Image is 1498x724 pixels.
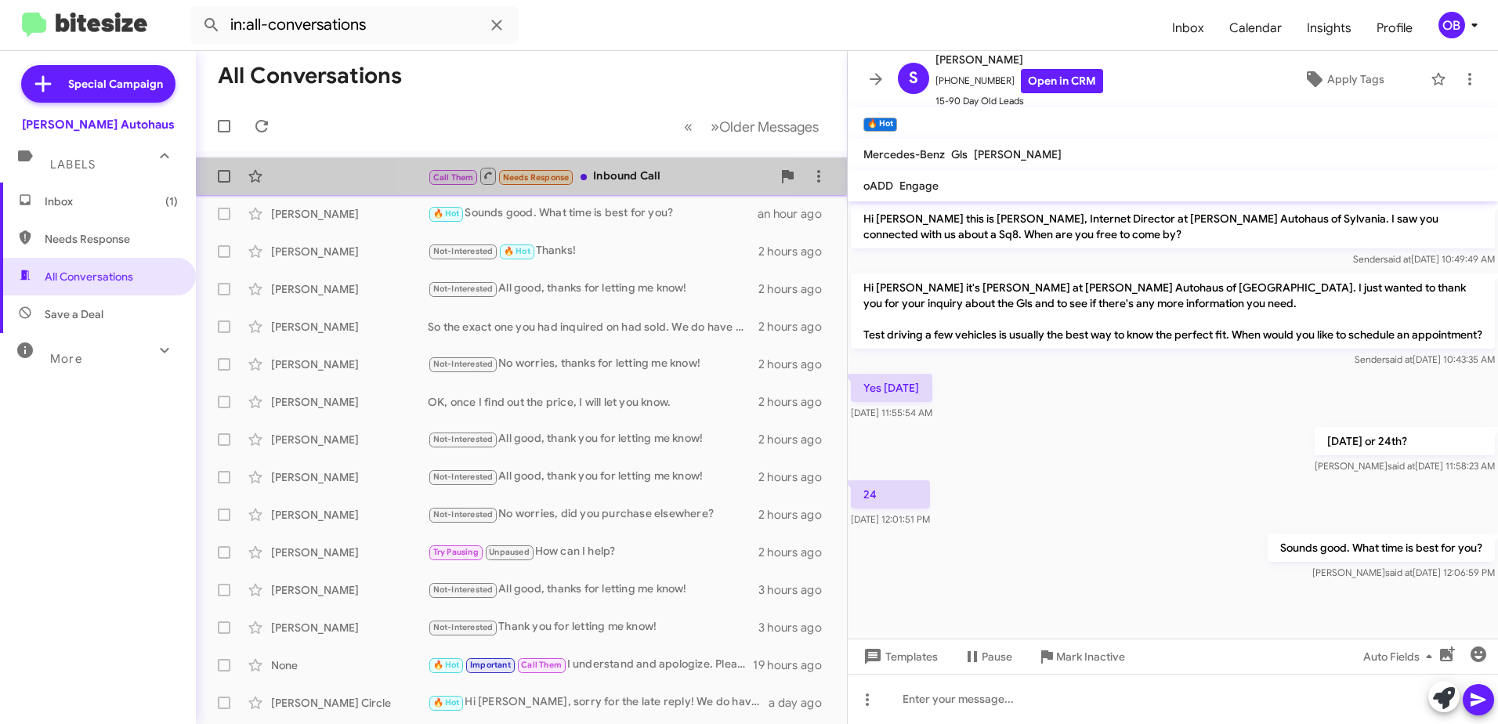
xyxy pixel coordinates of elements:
[470,660,511,670] span: Important
[433,697,460,708] span: 🔥 Hot
[433,208,460,219] span: 🔥 Hot
[1384,253,1411,265] span: said at
[45,194,178,209] span: Inbox
[1364,5,1425,51] a: Profile
[719,118,819,136] span: Older Messages
[433,622,494,632] span: Not-Interested
[503,172,570,183] span: Needs Response
[860,643,938,671] span: Templates
[758,469,834,485] div: 2 hours ago
[1363,643,1438,671] span: Auto Fields
[433,434,494,444] span: Not-Interested
[433,246,494,256] span: Not-Interested
[758,582,834,598] div: 3 hours ago
[851,374,932,402] p: Yes [DATE]
[851,205,1495,248] p: Hi [PERSON_NAME] this is [PERSON_NAME], Internet Director at [PERSON_NAME] Autohaus of Sylvania. ...
[675,110,828,143] nav: Page navigation example
[758,507,834,523] div: 2 hours ago
[271,657,428,673] div: None
[428,693,769,711] div: Hi [PERSON_NAME], sorry for the late reply! We do have a 2022 Q7 as well as a few CPO 2025 Q7s. W...
[271,319,428,335] div: [PERSON_NAME]
[271,432,428,447] div: [PERSON_NAME]
[433,359,494,369] span: Not-Interested
[909,66,918,91] span: S
[899,179,939,193] span: Engage
[271,545,428,560] div: [PERSON_NAME]
[271,357,428,372] div: [PERSON_NAME]
[433,509,494,519] span: Not-Interested
[271,281,428,297] div: [PERSON_NAME]
[851,407,932,418] span: [DATE] 11:55:54 AM
[758,206,834,222] div: an hour ago
[711,117,719,136] span: »
[428,430,758,448] div: All good, thank you for letting me know!
[758,394,834,410] div: 2 hours ago
[433,660,460,670] span: 🔥 Hot
[935,50,1103,69] span: [PERSON_NAME]
[753,657,834,673] div: 19 hours ago
[701,110,828,143] button: Next
[428,355,758,373] div: No worries, thanks for letting me know!
[428,468,758,486] div: All good, thank you for letting me know!
[758,545,834,560] div: 2 hours ago
[1327,65,1384,93] span: Apply Tags
[1385,353,1413,365] span: said at
[433,172,474,183] span: Call Them
[950,643,1025,671] button: Pause
[50,352,82,366] span: More
[758,357,834,372] div: 2 hours ago
[1294,5,1364,51] a: Insights
[21,65,175,103] a: Special Campaign
[935,69,1103,93] span: [PHONE_NUMBER]
[433,284,494,294] span: Not-Interested
[848,643,950,671] button: Templates
[45,269,133,284] span: All Conversations
[1353,253,1495,265] span: Sender [DATE] 10:49:49 AM
[504,246,530,256] span: 🔥 Hot
[428,205,758,223] div: Sounds good. What time is best for you?
[684,117,693,136] span: «
[271,469,428,485] div: [PERSON_NAME]
[433,472,494,482] span: Not-Interested
[428,319,758,335] div: So the exact one you had inquired on had sold. We do have quite a few others here though. What co...
[22,117,175,132] div: [PERSON_NAME] Autohaus
[851,273,1495,349] p: Hi [PERSON_NAME] it's [PERSON_NAME] at [PERSON_NAME] Autohaus of [GEOGRAPHIC_DATA]. I just wanted...
[1315,427,1495,455] p: [DATE] or 24th?
[1160,5,1217,51] a: Inbox
[974,147,1062,161] span: [PERSON_NAME]
[1264,65,1423,93] button: Apply Tags
[489,547,530,557] span: Unpaused
[428,505,758,523] div: No worries, did you purchase elsewhere?
[428,242,758,260] div: Thanks!
[935,93,1103,109] span: 15-90 Day Old Leads
[428,280,758,298] div: All good, thanks for letting me know!
[68,76,163,92] span: Special Campaign
[271,695,428,711] div: [PERSON_NAME] Circle
[851,480,930,509] p: 24
[675,110,702,143] button: Previous
[428,656,753,674] div: I understand and apologize. Please let us know if anything changes.
[1355,353,1495,365] span: Sender [DATE] 10:43:35 AM
[1268,534,1495,562] p: Sounds good. What time is best for you?
[271,507,428,523] div: [PERSON_NAME]
[218,63,402,89] h1: All Conversations
[271,206,428,222] div: [PERSON_NAME]
[1056,643,1125,671] span: Mark Inactive
[851,513,930,525] span: [DATE] 12:01:51 PM
[165,194,178,209] span: (1)
[1385,567,1413,578] span: said at
[1312,567,1495,578] span: [PERSON_NAME] [DATE] 12:06:59 PM
[1021,69,1103,93] a: Open in CRM
[758,432,834,447] div: 2 hours ago
[1425,12,1481,38] button: OB
[951,147,968,161] span: Gls
[271,394,428,410] div: [PERSON_NAME]
[1388,460,1415,472] span: said at
[1438,12,1465,38] div: OB
[521,660,562,670] span: Call Them
[758,319,834,335] div: 2 hours ago
[428,618,758,636] div: Thank you for letting me know!
[433,547,479,557] span: Try Pausing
